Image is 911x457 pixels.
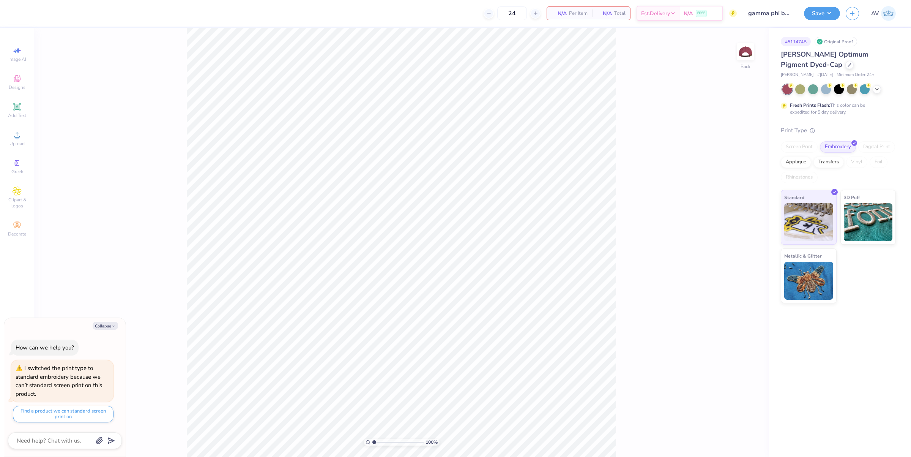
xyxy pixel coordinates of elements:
[784,203,833,241] img: Standard
[11,169,23,175] span: Greek
[16,364,102,398] div: I switched the print type to standard embroidery because we can’t standard screen print on this p...
[614,9,626,17] span: Total
[817,72,833,78] span: # [DATE]
[837,72,875,78] span: Minimum Order: 24 +
[742,6,798,21] input: Untitled Design
[870,157,887,168] div: Foil
[426,439,438,446] span: 100 %
[781,141,818,153] div: Screen Print
[781,172,818,183] div: Rhinestones
[497,6,527,20] input: – –
[597,9,612,17] span: N/A
[13,406,113,422] button: Find a product we can standard screen print on
[569,9,588,17] span: Per Item
[781,37,811,46] div: # 511474B
[641,9,670,17] span: Est. Delivery
[790,102,830,108] strong: Fresh Prints Flash:
[684,9,693,17] span: N/A
[4,197,30,209] span: Clipart & logos
[790,102,883,115] div: This color can be expedited for 5 day delivery.
[815,37,857,46] div: Original Proof
[858,141,895,153] div: Digital Print
[697,11,705,16] span: FREE
[16,344,74,351] div: How can we help you?
[8,112,26,119] span: Add Text
[93,322,118,330] button: Collapse
[552,9,567,17] span: N/A
[781,157,811,168] div: Applique
[784,193,804,201] span: Standard
[738,44,753,59] img: Back
[9,84,25,90] span: Designs
[813,157,844,168] div: Transfers
[881,6,896,21] img: Aargy Velasco
[9,141,25,147] span: Upload
[8,56,26,62] span: Image AI
[871,9,879,18] span: AV
[781,50,868,69] span: [PERSON_NAME] Optimum Pigment Dyed-Cap
[8,231,26,237] span: Decorate
[846,157,867,168] div: Vinyl
[784,252,822,260] span: Metallic & Glitter
[781,126,896,135] div: Print Type
[784,262,833,300] img: Metallic & Glitter
[844,193,860,201] span: 3D Puff
[781,72,813,78] span: [PERSON_NAME]
[804,7,840,20] button: Save
[871,6,896,21] a: AV
[844,203,893,241] img: 3D Puff
[741,63,750,70] div: Back
[820,141,856,153] div: Embroidery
